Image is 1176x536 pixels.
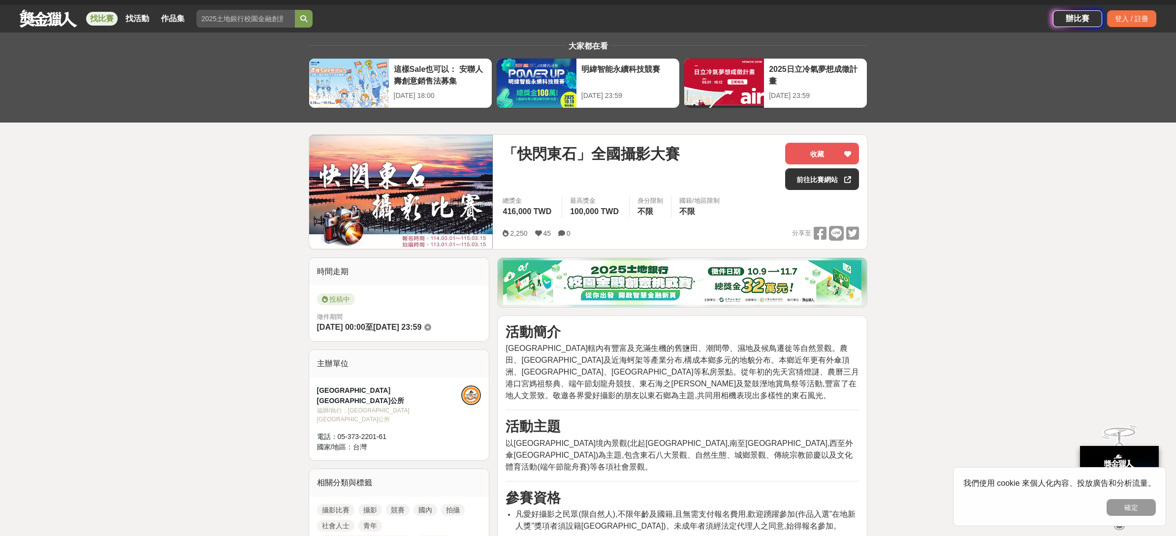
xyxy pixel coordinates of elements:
[196,10,295,28] input: 2025土地銀行校園金融創意挑戰賽：從你出發 開啟智慧金融新頁
[122,12,153,26] a: 找活動
[566,42,610,50] span: 大家都在看
[317,406,462,424] div: 協辦/執行： [GEOGRAPHIC_DATA][GEOGRAPHIC_DATA]公所
[86,12,118,26] a: 找比賽
[679,196,720,206] div: 國籍/地區限制
[679,207,695,216] span: 不限
[785,143,859,164] button: 收藏
[503,260,861,305] img: d20b4788-230c-4a26-8bab-6e291685a538.png
[684,58,867,108] a: 2025日立冷氣夢想成徵計畫[DATE] 23:59
[353,443,367,451] span: 台灣
[510,229,527,237] span: 2,250
[1053,10,1102,27] a: 辦比賽
[785,168,859,190] a: 前往比賽網站
[570,207,619,216] span: 100,000 TWD
[441,504,465,516] a: 拍攝
[317,443,353,451] span: 國家/地區：
[386,504,410,516] a: 競賽
[515,510,856,530] span: 凡愛好攝影之民眾(限自然人),不限年齡及國籍,且無需支付報名費用,歡迎踴躍參加(作品入選”在地新人獎”獎項者須設籍[GEOGRAPHIC_DATA])。未成年者須經法定代理人之同意,始得報名參加。
[792,226,811,241] span: 分享至
[317,432,462,442] div: 電話： 05-373-2201-61
[1080,446,1159,511] img: 46e73366-dd3b-432a-96b1-cde1e50db53d.jpg
[506,344,858,400] span: [GEOGRAPHIC_DATA]轄內有豐富及充滿生機的舊鹽田、潮間帶、濕地及候鳥遷徙等自然景觀。農田、[GEOGRAPHIC_DATA]及近海蚵架等產業分布,構成本鄉多元的地貌分布。本鄉近年更...
[317,313,343,320] span: 徵件期間
[503,143,680,165] span: 「快閃東石」全國攝影大賽
[581,91,674,101] div: [DATE] 23:59
[963,479,1156,487] span: 我們使用 cookie 來個人化內容、投放廣告和分析流量。
[394,91,487,101] div: [DATE] 18:00
[358,504,382,516] a: 攝影
[317,323,365,331] span: [DATE] 00:00
[413,504,437,516] a: 國內
[317,520,354,532] a: 社會人士
[317,504,354,516] a: 攝影比賽
[358,520,382,532] a: 青年
[503,196,554,206] span: 總獎金
[503,207,551,216] span: 416,000 TWD
[1107,499,1156,516] button: 確定
[570,196,621,206] span: 最高獎金
[309,350,489,378] div: 主辦單位
[769,63,862,86] div: 2025日立冷氣夢想成徵計畫
[309,258,489,285] div: 時間走期
[1107,10,1156,27] div: 登入 / 註冊
[309,58,492,108] a: 這樣Sale也可以： 安聯人壽創意銷售法募集[DATE] 18:00
[309,469,489,497] div: 相關分類與標籤
[317,293,355,305] span: 投稿中
[373,323,421,331] span: [DATE] 23:59
[496,58,680,108] a: 明緯智能永續科技競賽[DATE] 23:59
[506,490,561,505] strong: 參賽資格
[157,12,189,26] a: 作品集
[506,419,561,434] strong: 活動主題
[365,323,373,331] span: 至
[543,229,551,237] span: 45
[567,229,571,237] span: 0
[637,196,663,206] div: 身分限制
[394,63,487,86] div: 這樣Sale也可以： 安聯人壽創意銷售法募集
[506,324,561,340] strong: 活動簡介
[769,91,862,101] div: [DATE] 23:59
[581,63,674,86] div: 明緯智能永續科技競賽
[637,207,653,216] span: 不限
[506,439,853,471] span: 以[GEOGRAPHIC_DATA]境內景觀(北起[GEOGRAPHIC_DATA],南至[GEOGRAPHIC_DATA],西至外傘[GEOGRAPHIC_DATA])為主題,包含東石八大景觀...
[317,385,462,406] div: [GEOGRAPHIC_DATA][GEOGRAPHIC_DATA]公所
[309,135,493,249] img: Cover Image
